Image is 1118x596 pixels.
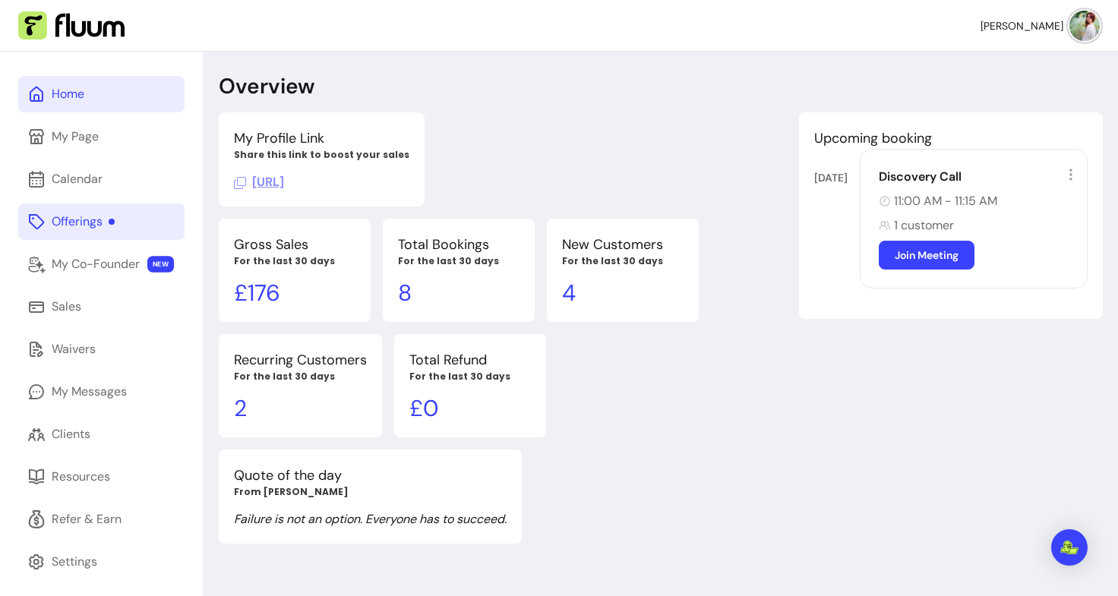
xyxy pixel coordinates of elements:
[234,128,409,149] p: My Profile Link
[981,18,1063,33] span: [PERSON_NAME]
[18,416,185,453] a: Clients
[562,279,684,307] p: 4
[234,465,507,486] p: Quote of the day
[18,76,185,112] a: Home
[562,234,684,255] p: New Customers
[814,128,1088,149] p: Upcoming booking
[234,510,507,528] p: Failure is not an option. Everyone has to succeed.
[234,486,507,498] p: From [PERSON_NAME]
[18,118,185,155] a: My Page
[52,255,140,273] div: My Co-Founder
[18,289,185,325] a: Sales
[398,255,520,267] p: For the last 30 days
[52,298,81,316] div: Sales
[52,340,96,358] div: Waivers
[52,85,84,103] div: Home
[18,161,185,197] a: Calendar
[234,234,355,255] p: Gross Sales
[879,216,1078,235] div: 1 customer
[409,371,531,383] p: For the last 30 days
[234,174,284,190] span: Click to copy
[52,553,97,571] div: Settings
[52,170,103,188] div: Calendar
[52,383,127,401] div: My Messages
[234,349,367,371] p: Recurring Customers
[52,425,90,443] div: Clients
[18,246,185,282] a: My Co-Founder NEW
[1051,529,1088,566] div: Open Intercom Messenger
[52,128,99,146] div: My Page
[18,11,125,40] img: Fluum Logo
[562,255,684,267] p: For the last 30 days
[234,279,355,307] p: £ 176
[409,349,531,371] p: Total Refund
[409,395,531,422] p: £ 0
[879,168,1078,186] div: Discovery Call
[814,170,860,185] div: [DATE]
[18,544,185,580] a: Settings
[981,11,1100,41] button: avatar[PERSON_NAME]
[879,192,1078,210] div: 11:00 AM - 11:15 AM
[398,279,520,307] p: 8
[18,501,185,538] a: Refer & Earn
[398,234,520,255] p: Total Bookings
[18,459,185,495] a: Resources
[18,374,185,410] a: My Messages
[234,255,355,267] p: For the last 30 days
[219,73,314,100] p: Overview
[879,241,974,270] a: Join Meeting
[52,213,115,231] div: Offerings
[1069,11,1100,41] img: avatar
[234,371,367,383] p: For the last 30 days
[52,510,122,528] div: Refer & Earn
[234,395,367,422] p: 2
[147,256,174,273] span: NEW
[52,468,110,486] div: Resources
[18,203,185,240] a: Offerings
[18,331,185,367] a: Waivers
[234,149,409,161] p: Share this link to boost your sales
